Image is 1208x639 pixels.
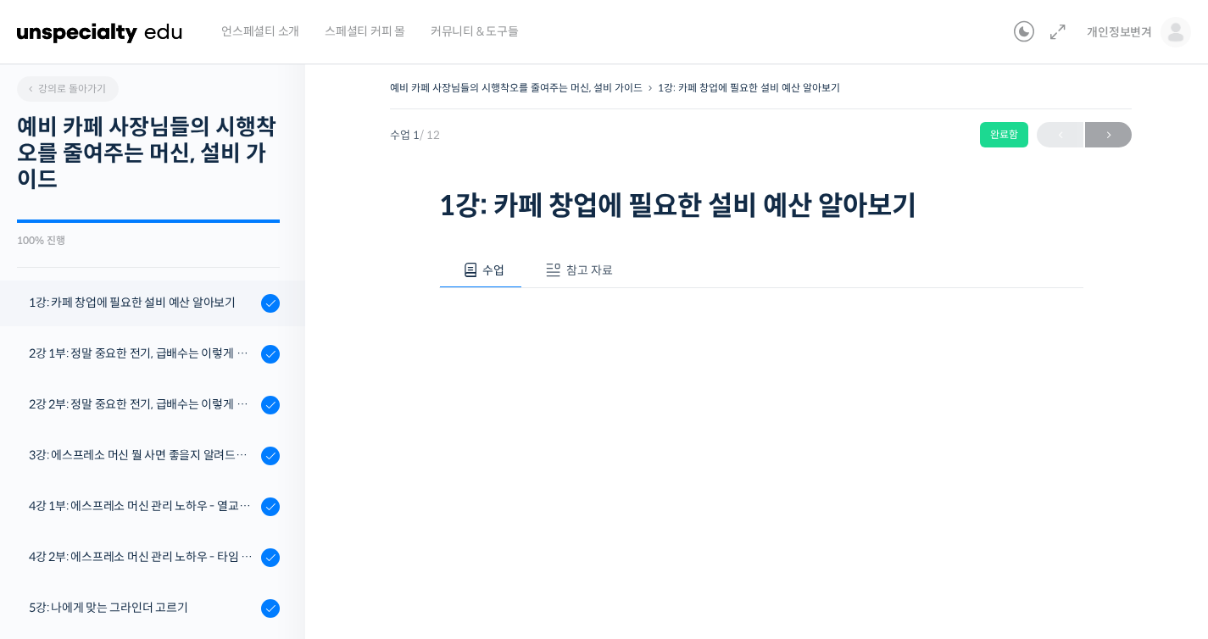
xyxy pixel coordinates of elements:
[29,547,256,566] div: 4강 2부: 에스프레소 머신 관리 노하우 - 타임 온오프, 자동청소, 프리인퓨전 기능의 활용
[29,598,256,617] div: 5강: 나에게 맞는 그라인더 고르기
[17,76,119,102] a: 강의로 돌아가기
[17,114,280,194] h2: 예비 카페 사장님들의 시행착오를 줄여주는 머신, 설비 가이드
[980,122,1028,147] div: 완료함
[25,82,106,95] span: 강의로 돌아가기
[566,263,613,278] span: 참고 자료
[1087,25,1152,40] span: 개인정보변겨
[29,293,256,312] div: 1강: 카페 창업에 필요한 설비 예산 알아보기
[1085,122,1132,147] a: 다음→
[658,81,840,94] a: 1강: 카페 창업에 필요한 설비 예산 알아보기
[17,236,280,246] div: 100% 진행
[390,81,643,94] a: 예비 카페 사장님들의 시행착오를 줄여주는 머신, 설비 가이드
[439,190,1083,222] h1: 1강: 카페 창업에 필요한 설비 예산 알아보기
[1085,124,1132,147] span: →
[29,446,256,464] div: 3강: 에스프레소 머신 뭘 사면 좋을지 알려드려요 - 에스프레소 머신 가이드
[29,344,256,363] div: 2강 1부: 정말 중요한 전기, 급배수는 이렇게 체크하세요 - 전기 용량 배분
[29,497,256,515] div: 4강 1부: 에스프레소 머신 관리 노하우 - 열교환기(HX) 보일러, 다중 보일러 머신의 차이
[420,128,440,142] span: / 12
[482,263,504,278] span: 수업
[29,395,256,414] div: 2강 2부: 정말 중요한 전기, 급배수는 이렇게 체크하세요 - 매장 급배수 배치 및 구조 확인
[390,130,440,141] span: 수업 1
